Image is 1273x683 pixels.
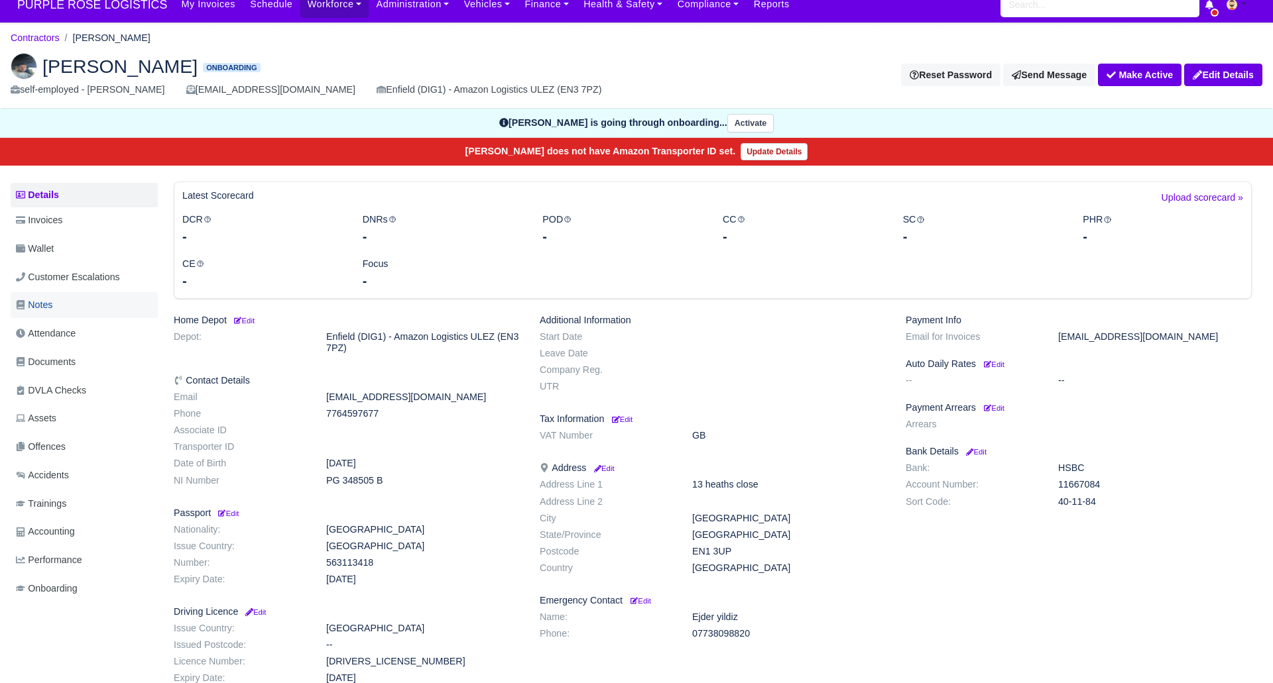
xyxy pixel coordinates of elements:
div: self-employed - [PERSON_NAME] [11,82,165,97]
dt: Country [530,562,682,574]
a: Accounting [11,519,158,545]
dd: [GEOGRAPHIC_DATA] [682,513,896,524]
div: - [542,227,703,246]
dd: 13 heaths close [682,479,896,490]
h6: Address [540,462,886,474]
span: [PERSON_NAME] [42,57,198,76]
a: Details [11,183,158,207]
a: Trainings [11,491,158,517]
dt: Number: [164,557,316,568]
dt: Issue Country: [164,623,316,634]
span: Accidents [16,468,69,483]
dd: [DATE] [316,574,530,585]
span: Notes [16,297,52,313]
h6: Auto Daily Rates [906,358,1252,370]
dt: Date of Birth [164,458,316,469]
div: Tugay Yildiz [1,42,1272,109]
dt: Address Line 1 [530,479,682,490]
a: Edit [981,358,1004,369]
iframe: Chat Widget [1207,619,1273,683]
a: Edit [216,507,239,518]
a: Edit [964,446,987,456]
button: Activate [727,114,774,133]
dt: UTR [530,381,682,392]
div: - [182,272,343,290]
dt: Account Number: [896,479,1048,490]
span: Onboarding [203,63,260,73]
dd: [GEOGRAPHIC_DATA] [316,524,530,535]
dd: 563113418 [316,557,530,568]
div: SC [893,212,1073,246]
dt: Issued Postcode: [164,639,316,651]
a: Invoices [11,207,158,233]
a: Performance [11,547,158,573]
dt: Phone [164,408,316,419]
a: Attendance [11,321,158,346]
dd: [EMAIL_ADDRESS][DOMAIN_NAME] [316,392,530,403]
h6: Payment Info [906,315,1252,326]
dt: Name: [530,611,682,623]
a: Onboarding [11,576,158,602]
dd: [DRIVERS_LICENSE_NUMBER] [316,656,530,667]
dd: 7764597677 [316,408,530,419]
dd: 40-11-84 [1048,496,1262,507]
a: Edit [628,595,651,605]
span: Trainings [16,496,66,511]
dd: -- [1048,375,1262,386]
div: CE [172,256,353,290]
small: Edit [216,509,239,517]
dt: NI Number [164,475,316,486]
a: Edit [591,462,614,473]
span: Invoices [16,213,62,228]
div: CC [713,212,893,246]
h6: Payment Arrears [906,402,1252,413]
div: PHR [1073,212,1253,246]
a: Customer Escalations [11,264,158,290]
a: Edit [232,315,255,325]
dt: City [530,513,682,524]
dt: Email [164,392,316,403]
div: [EMAIL_ADDRESS][DOMAIN_NAME] [186,82,355,97]
dt: State/Province [530,529,682,541]
dd: EN1 3UP [682,546,896,557]
dd: Ejder yildiz [682,611,896,623]
a: Edit [981,402,1004,413]
h6: Home Depot [174,315,520,326]
h6: Bank Details [906,446,1252,457]
a: Notes [11,292,158,318]
dt: Postcode [530,546,682,557]
dt: Expiry Date: [164,574,316,585]
dt: Nationality: [164,524,316,535]
span: Attendance [16,326,76,341]
small: Edit [591,464,614,472]
h6: Contact Details [174,375,520,386]
span: Assets [16,411,56,426]
dd: 11667084 [1048,479,1262,490]
div: Enfield (DIG1) - Amazon Logistics ULEZ (EN3 7PZ) [377,82,601,97]
dt: Start Date [530,331,682,342]
span: Onboarding [16,581,78,596]
a: Upload scorecard » [1162,190,1243,212]
span: Accounting [16,524,75,539]
h6: Emergency Contact [540,595,886,606]
div: POD [532,212,713,246]
a: Documents [11,349,158,375]
li: [PERSON_NAME] [60,30,151,46]
dd: [DATE] [316,458,530,469]
button: Reset Password [901,64,1000,86]
dt: Transporter ID [164,441,316,452]
dt: Address Line 2 [530,496,682,507]
dt: Associate ID [164,425,316,436]
dt: Phone: [530,628,682,639]
dd: HSBC [1048,462,1262,474]
div: - [723,227,883,246]
span: DVLA Checks [16,383,86,398]
dt: Issue Country: [164,541,316,552]
a: Accidents [11,462,158,488]
div: - [363,227,523,246]
dd: [GEOGRAPHIC_DATA] [316,541,530,552]
div: DCR [172,212,353,246]
dd: PG 348505 B [316,475,530,486]
span: Offences [16,439,66,454]
a: Edit [243,606,266,617]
